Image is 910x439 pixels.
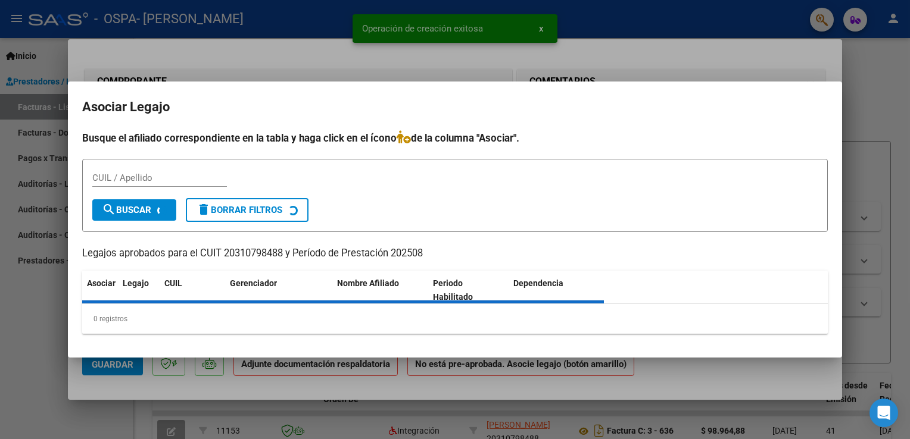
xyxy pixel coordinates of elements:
[92,199,176,221] button: Buscar
[82,246,828,261] p: Legajos aprobados para el CUIT 20310798488 y Período de Prestación 202508
[160,271,225,310] datatable-header-cell: CUIL
[197,205,282,215] span: Borrar Filtros
[225,271,332,310] datatable-header-cell: Gerenciador
[102,202,116,217] mat-icon: search
[509,271,604,310] datatable-header-cell: Dependencia
[164,278,182,288] span: CUIL
[230,278,277,288] span: Gerenciador
[197,202,211,217] mat-icon: delete
[102,205,151,215] span: Buscar
[82,96,828,118] h2: Asociar Legajo
[428,271,509,310] datatable-header-cell: Periodo Habilitado
[433,278,473,302] span: Periodo Habilitado
[82,271,118,310] datatable-header-cell: Asociar
[87,278,116,288] span: Asociar
[123,278,149,288] span: Legajo
[870,399,898,427] div: Open Intercom Messenger
[82,304,828,334] div: 0 registros
[337,278,399,288] span: Nombre Afiliado
[118,271,160,310] datatable-header-cell: Legajo
[332,271,428,310] datatable-header-cell: Nombre Afiliado
[186,198,308,222] button: Borrar Filtros
[82,130,828,146] h4: Busque el afiliado correspondiente en la tabla y haga click en el ícono de la columna "Asociar".
[513,278,563,288] span: Dependencia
